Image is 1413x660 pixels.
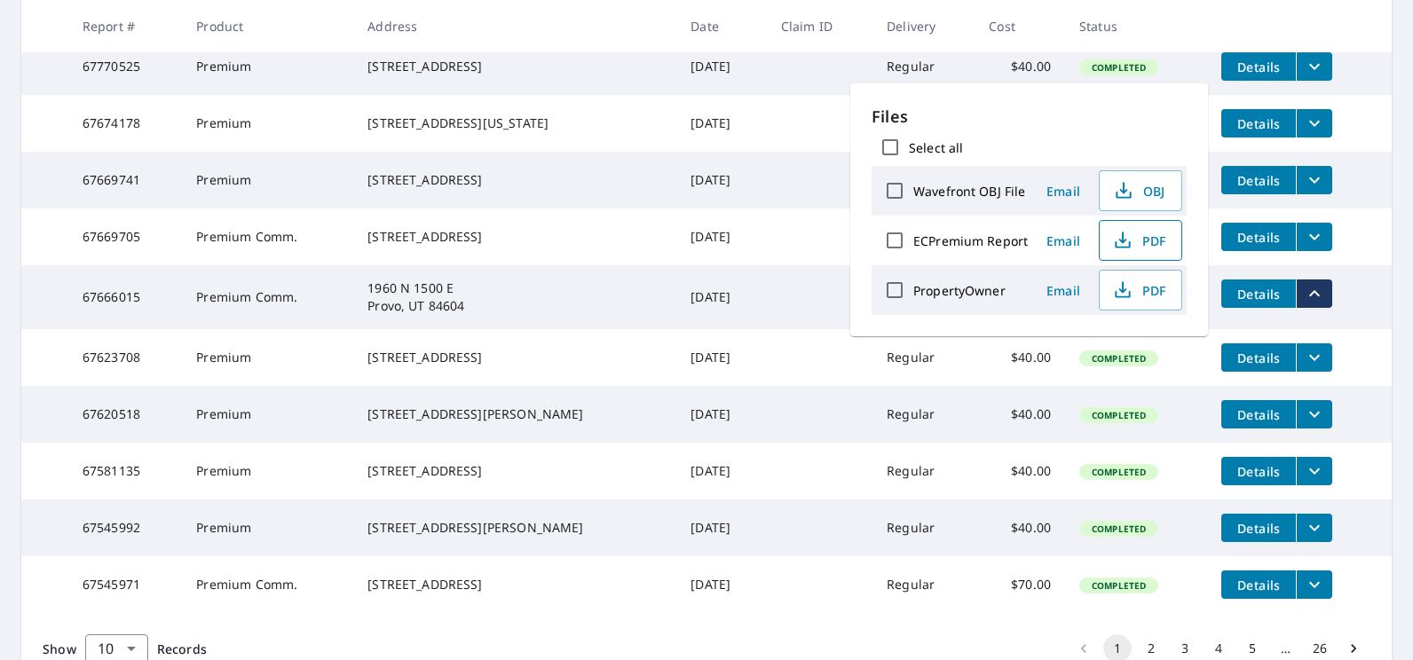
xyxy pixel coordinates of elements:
[182,152,353,208] td: Premium
[913,282,1006,299] label: PropertyOwner
[157,640,207,657] span: Records
[1081,352,1156,365] span: Completed
[1081,579,1156,592] span: Completed
[182,38,353,95] td: Premium
[367,171,662,189] div: [STREET_ADDRESS]
[1081,466,1156,478] span: Completed
[182,95,353,152] td: Premium
[182,386,353,443] td: Premium
[676,95,767,152] td: [DATE]
[1221,343,1296,372] button: detailsBtn-67623708
[1232,286,1285,302] span: Details
[367,462,662,480] div: [STREET_ADDRESS]
[1272,640,1300,657] div: …
[975,329,1065,386] td: $40.00
[367,114,662,132] div: [STREET_ADDRESS][US_STATE]
[1232,520,1285,537] span: Details
[182,556,353,613] td: Premium Comm.
[1035,227,1092,255] button: Email
[1221,166,1296,194] button: detailsBtn-67669741
[1232,229,1285,246] span: Details
[1221,400,1296,428] button: detailsBtn-67620518
[68,265,182,329] td: 67666015
[975,443,1065,499] td: $40.00
[367,228,662,246] div: [STREET_ADDRESS]
[68,556,182,613] td: 67545971
[182,499,353,556] td: Premium
[182,265,353,329] td: Premium Comm.
[367,279,662,315] div: 1960 N 1500 E Provo, UT 84604
[68,208,182,265] td: 67669705
[367,58,662,75] div: [STREET_ADDRESS]
[676,265,767,329] td: [DATE]
[1232,577,1285,593] span: Details
[68,329,182,386] td: 67623708
[1232,115,1285,132] span: Details
[872,386,975,443] td: Regular
[367,519,662,537] div: [STREET_ADDRESS][PERSON_NAME]
[975,499,1065,556] td: $40.00
[182,443,353,499] td: Premium
[913,183,1025,200] label: Wavefront OBJ File
[1081,61,1156,74] span: Completed
[1296,400,1332,428] button: filesDropdownBtn-67620518
[872,499,975,556] td: Regular
[1221,223,1296,251] button: detailsBtn-67669705
[43,640,76,657] span: Show
[872,443,975,499] td: Regular
[909,139,963,156] label: Select all
[1221,52,1296,81] button: detailsBtn-67770525
[1110,180,1167,201] span: OBJ
[1221,279,1296,308] button: detailsBtn-67666015
[676,443,767,499] td: [DATE]
[1081,522,1156,535] span: Completed
[1296,343,1332,372] button: filesDropdownBtn-67623708
[1296,52,1332,81] button: filesDropdownBtn-67770525
[68,152,182,208] td: 67669741
[1221,109,1296,137] button: detailsBtn-67674178
[1081,409,1156,421] span: Completed
[1296,457,1332,485] button: filesDropdownBtn-67581135
[1296,570,1332,599] button: filesDropdownBtn-67545971
[676,386,767,443] td: [DATE]
[182,208,353,265] td: Premium Comm.
[68,499,182,556] td: 67545992
[1042,232,1085,249] span: Email
[1296,279,1332,308] button: filesDropdownBtn-67666015
[68,443,182,499] td: 67581135
[975,556,1065,613] td: $70.00
[1042,183,1085,200] span: Email
[1042,282,1085,299] span: Email
[1221,514,1296,542] button: detailsBtn-67545992
[676,499,767,556] td: [DATE]
[975,386,1065,443] td: $40.00
[1110,279,1167,301] span: PDF
[1035,177,1092,205] button: Email
[1221,457,1296,485] button: detailsBtn-67581135
[676,152,767,208] td: [DATE]
[913,232,1028,249] label: ECPremium Report
[1232,350,1285,366] span: Details
[1232,59,1285,75] span: Details
[1296,109,1332,137] button: filesDropdownBtn-67674178
[872,556,975,613] td: Regular
[676,556,767,613] td: [DATE]
[1232,406,1285,423] span: Details
[975,38,1065,95] td: $40.00
[1099,170,1182,211] button: OBJ
[1296,514,1332,542] button: filesDropdownBtn-67545992
[367,405,662,423] div: [STREET_ADDRESS][PERSON_NAME]
[68,95,182,152] td: 67674178
[1232,463,1285,480] span: Details
[367,576,662,593] div: [STREET_ADDRESS]
[1110,230,1167,251] span: PDF
[367,349,662,366] div: [STREET_ADDRESS]
[872,38,975,95] td: Regular
[1296,166,1332,194] button: filesDropdownBtn-67669741
[1296,223,1332,251] button: filesDropdownBtn-67669705
[1035,277,1092,304] button: Email
[1221,570,1296,599] button: detailsBtn-67545971
[1099,220,1182,261] button: PDF
[1232,172,1285,189] span: Details
[872,105,1187,129] p: Files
